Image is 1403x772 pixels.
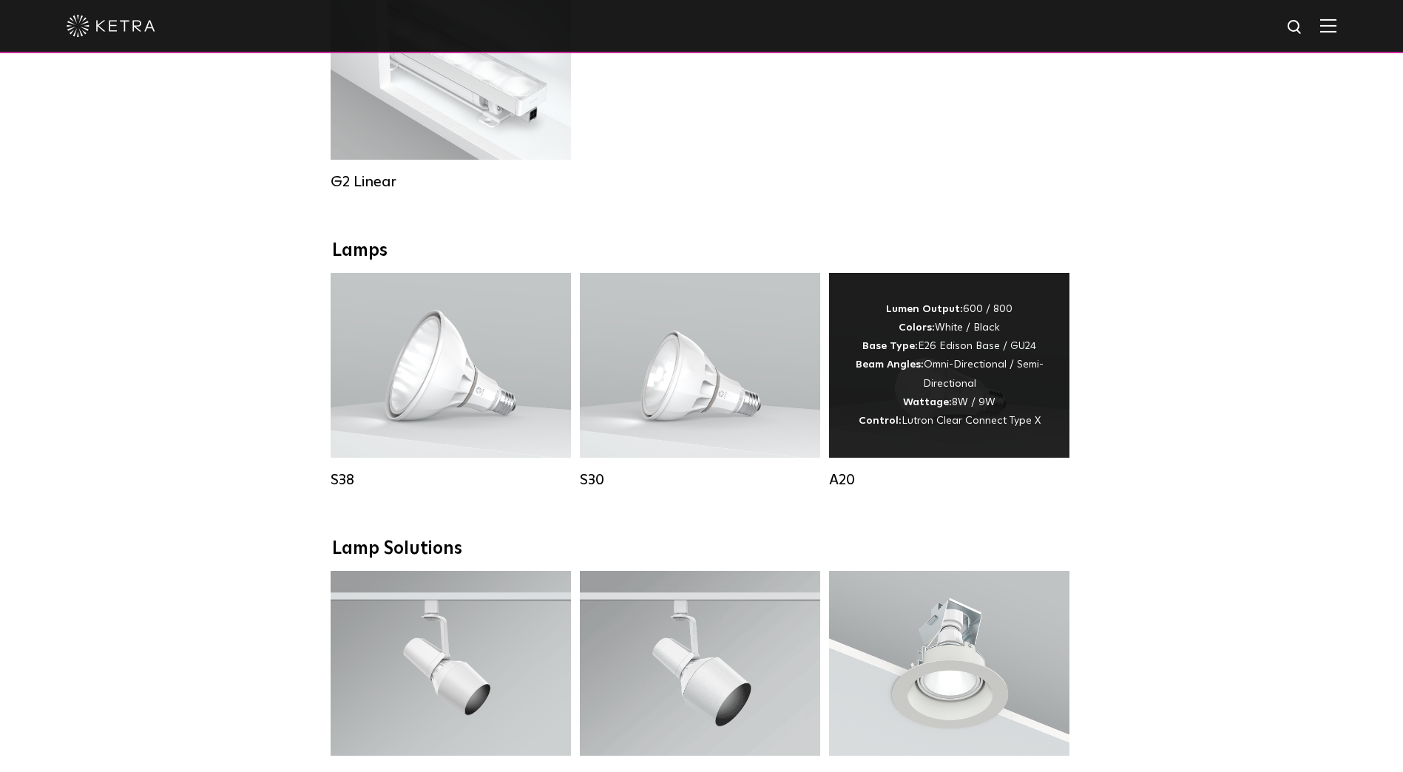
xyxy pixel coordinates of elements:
img: ketra-logo-2019-white [67,15,155,37]
div: Lamps [332,240,1072,262]
strong: Control: [859,416,902,426]
a: A20 Lumen Output:600 / 800Colors:White / BlackBase Type:E26 Edison Base / GU24Beam Angles:Omni-Di... [829,273,1069,489]
div: G2 Linear [331,173,571,191]
strong: Base Type: [862,341,918,351]
a: S38 Lumen Output:1100Colors:White / BlackBase Type:E26 Edison Base / GU24Beam Angles:10° / 25° / ... [331,273,571,489]
div: A20 [829,471,1069,489]
strong: Beam Angles: [856,359,924,370]
strong: Wattage: [903,397,952,407]
img: search icon [1286,18,1305,37]
div: 600 / 800 White / Black E26 Edison Base / GU24 Omni-Directional / Semi-Directional 8W / 9W [851,300,1047,430]
div: S30 [580,471,820,489]
strong: Lumen Output: [886,304,963,314]
div: S38 [331,471,571,489]
a: S30 Lumen Output:1100Colors:White / BlackBase Type:E26 Edison Base / GU24Beam Angles:15° / 25° / ... [580,273,820,489]
div: Lamp Solutions [332,538,1072,560]
span: Lutron Clear Connect Type X [902,416,1041,426]
strong: Colors: [899,322,935,333]
img: Hamburger%20Nav.svg [1320,18,1336,33]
